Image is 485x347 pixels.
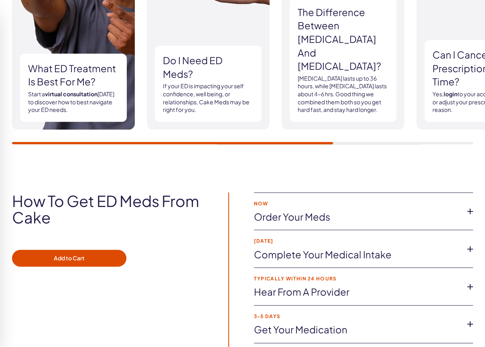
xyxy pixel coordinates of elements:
strong: 3-5 days [254,314,460,319]
h3: The difference between [MEDICAL_DATA] and [MEDICAL_DATA]? [298,6,388,73]
a: login [444,90,457,97]
a: Hear from a provider [254,285,460,299]
h3: Do I need ED Meds? [163,54,254,81]
strong: [DATE] [254,238,460,244]
a: virtual consultation [45,90,97,97]
a: Complete Your Medical Intake [254,248,460,262]
p: Start a [DATE] to discover how to best navigate your ED needs. [28,90,119,114]
strong: Now [254,201,460,206]
h3: What ED treatment is best for me? [28,62,119,89]
p: If your ED is impacting your self confidence, well being, or relationships, Cake Meds may be righ... [163,82,254,114]
h2: How to get ED Meds from Cake [12,193,206,226]
a: Order your meds [254,210,460,224]
button: Add to Cart [12,250,126,267]
a: Get your medication [254,323,460,337]
strong: Typically within 24 hours [254,276,460,281]
p: [MEDICAL_DATA] lasts up to 36 hours, while [MEDICAL_DATA] lasts about 4-6 hrs. Good thing we comb... [298,75,388,114]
